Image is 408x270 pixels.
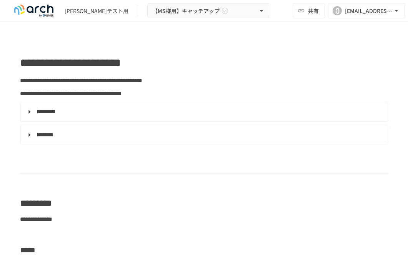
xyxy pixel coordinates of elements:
span: 【MS様用】キャッチアップ [152,6,220,16]
div: [EMAIL_ADDRESS][DOMAIN_NAME] [345,6,393,16]
div: [PERSON_NAME]テスト用 [65,7,128,15]
button: 共有 [293,3,325,18]
div: 0 [333,6,342,15]
button: 【MS様用】キャッチアップ [147,3,270,18]
img: logo-default@2x-9cf2c760.svg [9,5,58,17]
span: 共有 [308,7,319,15]
button: 0[EMAIL_ADDRESS][DOMAIN_NAME] [328,3,405,18]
